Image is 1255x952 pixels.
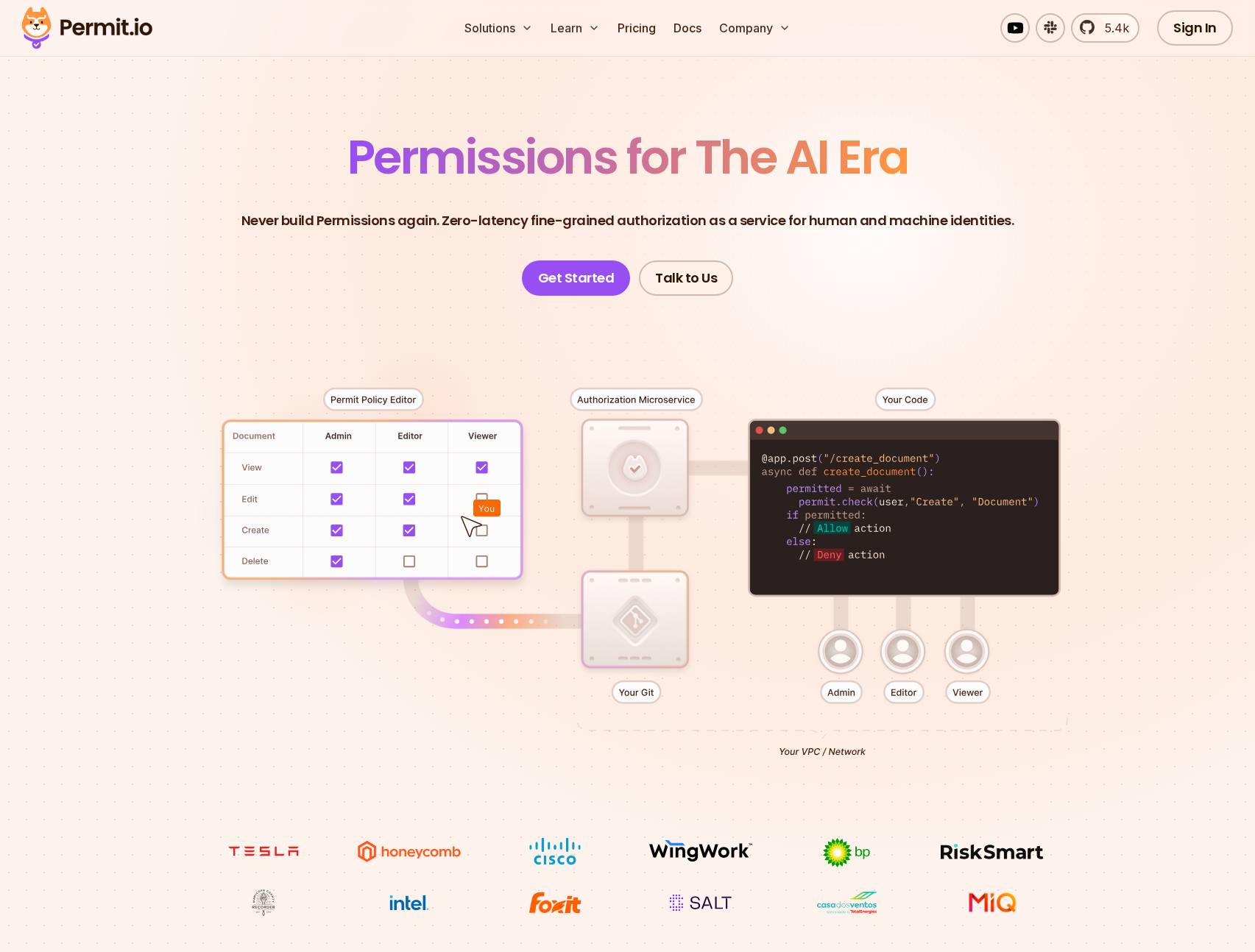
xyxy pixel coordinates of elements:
a: Sign In [1157,10,1233,46]
button: Solutions [459,13,539,43]
img: Foxit [500,889,610,917]
img: bp [791,837,902,868]
img: salt [646,889,756,917]
p: Never build Permissions again. Zero-latency fine-grained authorization as a service for human and... [241,210,1014,231]
span: 5.4k [1096,19,1129,37]
img: Honeycomb [354,837,464,865]
img: Cisco [500,837,610,865]
span: Permissions for The AI Era [347,124,908,190]
a: Get Started [522,260,631,296]
a: Pricing [612,13,662,43]
img: Intel [354,889,464,917]
img: tesla [208,837,319,865]
button: Learn [545,13,606,43]
img: Casa dos Ventos [791,889,902,917]
img: Risksmart [937,837,1047,865]
img: Wingwork [646,837,756,865]
img: Maricopa County Recorder\'s Office [208,889,319,917]
img: MIQ [942,890,1042,915]
a: Docs [668,13,707,43]
a: Talk to Us [639,260,733,296]
button: Company [713,13,796,43]
a: 5.4k [1071,13,1139,43]
img: Permit logo [15,3,159,53]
